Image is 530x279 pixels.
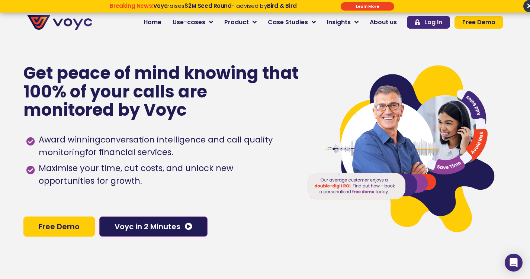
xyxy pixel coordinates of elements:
[219,15,262,30] a: Product
[341,2,394,11] div: Submit
[99,60,124,69] span: Job title
[184,2,232,10] strong: $2M Seed Round
[262,15,321,30] a: Case Studies
[110,2,153,10] strong: Breaking News:
[462,19,495,25] span: Free Demo
[81,3,325,16] div: Breaking News: Voyc raises $2M Seed Round - advised by Bird & Bird
[167,15,219,30] a: Use-cases
[268,18,308,27] span: Case Studies
[153,2,297,10] span: raises - advised by
[407,16,450,29] a: Log In
[23,64,300,119] p: Get peace of mind knowing that 100% of your calls are monitored by Voyc
[224,18,249,27] span: Product
[39,223,80,230] span: Free Demo
[37,162,291,187] span: Maximise your time, cut costs, and unlock new opportunities for growth.
[37,134,291,159] span: Award winning for financial services.
[99,30,117,38] span: Phone
[454,16,503,29] a: Free Demo
[424,19,442,25] span: Log In
[321,15,364,30] a: Insights
[153,2,167,10] strong: Voyc
[39,134,273,158] h1: conversation intelligence and call quality monitoring
[144,18,161,27] span: Home
[27,15,92,30] img: voyc-full-logo
[99,217,208,237] a: Voyc in 2 Minutes
[327,18,351,27] span: Insights
[115,223,180,230] span: Voyc in 2 Minutes
[267,2,297,10] strong: Bird & Bird
[505,254,523,272] div: Open Intercom Messenger
[370,18,397,27] span: About us
[173,18,205,27] span: Use-cases
[153,155,188,162] a: Privacy Policy
[23,217,95,237] a: Free Demo
[364,15,402,30] a: About us
[138,15,167,30] a: Home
